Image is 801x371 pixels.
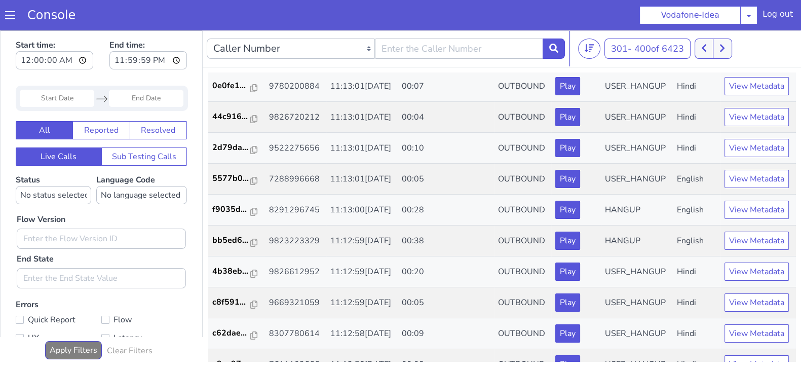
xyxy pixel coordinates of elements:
input: Enter the End State Value [17,238,186,258]
p: bb5ed6... [212,204,251,216]
td: HANGUP [601,195,673,226]
td: 9522275656 [265,102,326,133]
td: 00:04 [398,71,494,102]
button: View Metadata [724,78,789,96]
td: 11:13:01[DATE] [326,102,398,133]
label: End State [17,222,54,235]
td: OUTBOUND [494,319,552,350]
td: 9823223329 [265,195,326,226]
button: Play [555,139,580,158]
td: 7611103666 [265,319,326,350]
td: 00:05 [398,133,494,164]
label: Flow Version [17,183,65,195]
h6: Clear Filters [107,316,152,325]
p: 0e0fe1... [212,49,251,61]
button: Play [555,232,580,250]
td: Hindi [673,257,720,288]
td: 11:13:01[DATE] [326,133,398,164]
a: 2d79da... [212,111,261,123]
td: English [673,133,720,164]
td: 11:13:01[DATE] [326,41,398,71]
td: OUTBOUND [494,288,552,319]
label: Start time: [16,6,93,42]
button: Play [555,325,580,343]
a: 0e0fe1... [212,49,261,61]
td: USER_HANGUP [601,226,673,257]
p: c8f591... [212,266,251,278]
input: End time: [109,21,187,39]
td: 00:20 [398,226,494,257]
a: c62dae... [212,296,261,309]
button: View Metadata [724,201,789,219]
td: OUTBOUND [494,257,552,288]
td: 00:07 [398,41,494,71]
td: 7288996668 [265,133,326,164]
td: Hindi [673,71,720,102]
td: 11:12:59[DATE] [326,226,398,257]
td: Hindi [673,319,720,350]
button: Reported [72,91,130,109]
td: 00:08 [398,319,494,350]
td: 8307780614 [265,288,326,319]
button: Play [555,294,580,312]
a: 5577b0... [212,142,261,154]
button: View Metadata [724,170,789,189]
button: Apply Filters [45,311,102,329]
td: Hindi [673,41,720,71]
button: Resolved [130,91,187,109]
td: 9780200884 [265,41,326,71]
td: USER_HANGUP [601,102,673,133]
td: Hindi [673,226,720,257]
label: Status [16,144,91,174]
td: OUTBOUND [494,226,552,257]
select: Status [16,156,91,174]
button: View Metadata [724,232,789,250]
td: 11:12:58[DATE] [326,319,398,350]
p: 2d79da... [212,111,251,123]
td: English [673,164,720,195]
td: 8291296745 [265,164,326,195]
td: USER_HANGUP [601,288,673,319]
td: 9669321059 [265,257,326,288]
label: End time: [109,6,187,42]
td: USER_HANGUP [601,319,673,350]
p: 4b38eb... [212,235,251,247]
td: 00:28 [398,164,494,195]
td: OUTBOUND [494,195,552,226]
label: Latency [101,301,187,315]
td: 00:10 [398,102,494,133]
select: Language Code [96,156,187,174]
td: USER_HANGUP [601,257,673,288]
td: OUTBOUND [494,102,552,133]
button: Play [555,170,580,189]
button: View Metadata [724,263,789,281]
td: 11:12:59[DATE] [326,195,398,226]
button: Play [555,47,580,65]
label: Quick Report [16,282,101,296]
button: Sub Testing Calls [101,117,187,135]
button: View Metadata [724,294,789,312]
a: bb5ed6... [212,204,261,216]
td: 9826612952 [265,226,326,257]
a: Console [15,8,88,22]
td: OUTBOUND [494,41,552,71]
td: 11:12:58[DATE] [326,288,398,319]
a: f9035d... [212,173,261,185]
p: 44c916... [212,80,251,92]
button: View Metadata [724,325,789,343]
button: Play [555,108,580,127]
button: Play [555,201,580,219]
td: 11:13:01[DATE] [326,71,398,102]
p: 5577b0... [212,142,251,154]
a: 4b38eb... [212,235,261,247]
input: End Date [109,59,183,77]
td: 11:12:59[DATE] [326,257,398,288]
button: View Metadata [724,47,789,65]
td: USER_HANGUP [601,133,673,164]
button: All [16,91,73,109]
input: Start time: [16,21,93,39]
div: Log out [762,8,793,24]
p: f9035d... [212,173,251,185]
td: OUTBOUND [494,133,552,164]
td: OUTBOUND [494,71,552,102]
